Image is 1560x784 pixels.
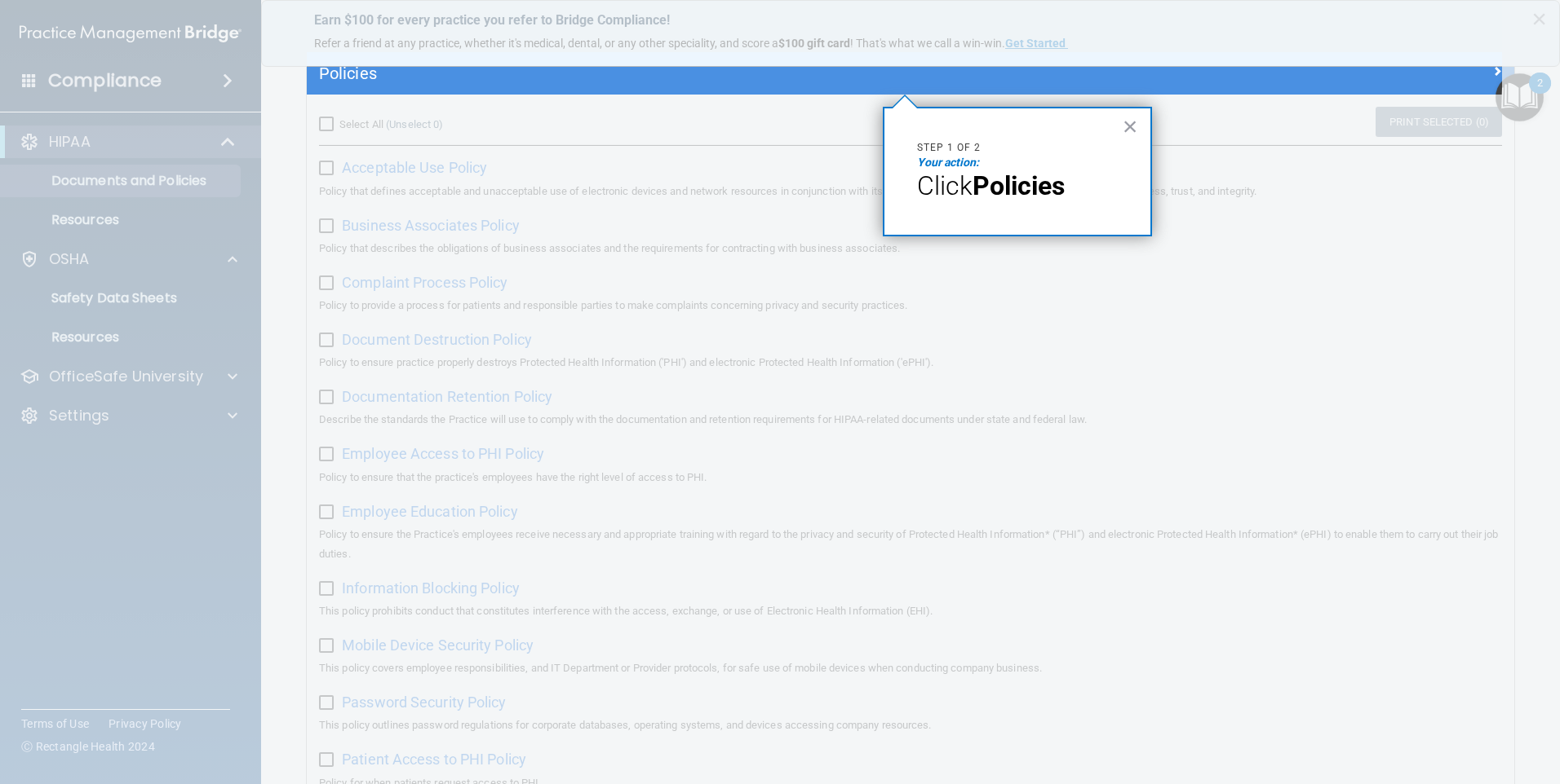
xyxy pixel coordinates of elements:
p: Step 1 of 2 [917,141,1118,155]
em: Your action: [917,156,979,169]
span: Click [917,170,973,201]
button: Close [1123,113,1138,139]
strong: Policies [973,170,1065,201]
h5: Policies [319,64,1200,82]
button: Open Resource Center, 2 new notifications [1496,73,1544,121]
